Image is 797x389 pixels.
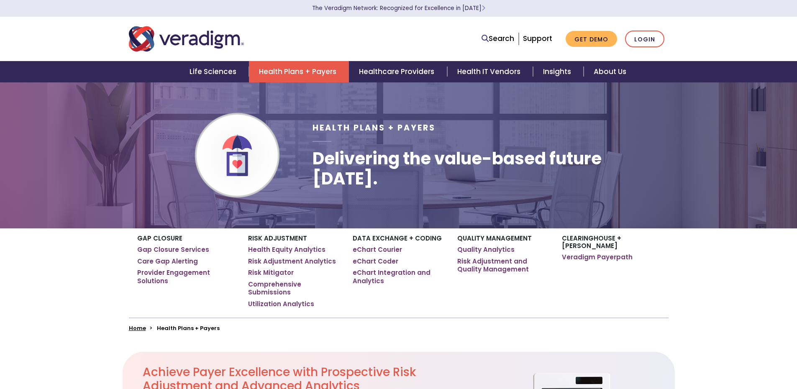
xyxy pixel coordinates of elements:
a: Care Gap Alerting [137,257,198,266]
a: Health Equity Analytics [248,246,325,254]
a: Healthcare Providers [349,61,447,82]
img: Veradigm logo [129,25,244,53]
a: Life Sciences [179,61,249,82]
a: Get Demo [566,31,617,47]
span: Health Plans + Payers [313,122,436,133]
a: Health Plans + Payers [249,61,349,82]
a: eChart Integration and Analytics [353,269,445,285]
a: Support [523,33,552,44]
a: eChart Courier [353,246,402,254]
a: Risk Mitigator [248,269,294,277]
a: Login [625,31,664,48]
span: Learn More [482,4,485,12]
a: Quality Analytics [457,246,515,254]
h1: Delivering the value-based future [DATE]. [313,148,668,189]
a: The Veradigm Network: Recognized for Excellence in [DATE]Learn More [312,4,485,12]
a: Gap Closure Services [137,246,209,254]
a: eChart Coder [353,257,398,266]
a: Risk Adjustment Analytics [248,257,336,266]
a: Risk Adjustment and Quality Management [457,257,549,274]
a: Veradigm Payerpath [562,253,633,261]
a: Search [482,33,514,44]
a: Provider Engagement Solutions [137,269,236,285]
a: About Us [584,61,636,82]
a: Insights [533,61,584,82]
a: Utilization Analytics [248,300,314,308]
a: Home [129,324,146,332]
a: Health IT Vendors [447,61,533,82]
a: Comprehensive Submissions [248,280,340,297]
